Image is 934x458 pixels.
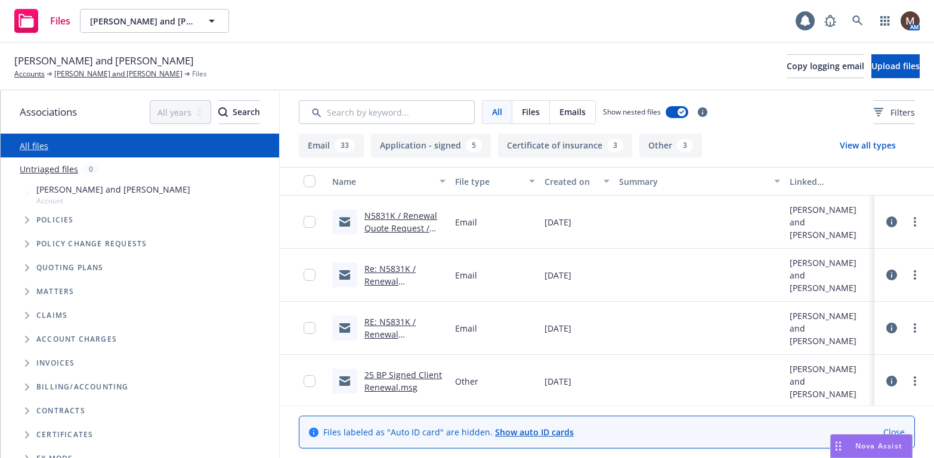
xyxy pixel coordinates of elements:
[364,369,442,393] a: 25 BP Signed Client Renewal.msg
[304,216,316,228] input: Toggle Row Selected
[36,216,74,224] span: Policies
[619,175,767,188] div: Summary
[890,106,915,119] span: Filters
[607,139,623,152] div: 3
[36,196,190,206] span: Account
[908,268,922,282] a: more
[883,426,905,438] a: Close
[874,100,915,124] button: Filters
[787,54,864,78] button: Copy logging email
[677,139,693,152] div: 3
[639,134,702,157] button: Other
[846,9,870,33] a: Search
[36,240,147,247] span: Policy change requests
[1,181,279,375] div: Tree Example
[908,374,922,388] a: more
[831,435,846,457] div: Drag to move
[192,69,207,79] span: Files
[304,269,316,281] input: Toggle Row Selected
[80,9,229,33] button: [PERSON_NAME] and [PERSON_NAME]
[299,100,475,124] input: Search by keyword...
[790,175,870,188] div: Linked associations
[36,288,74,295] span: Matters
[36,183,190,196] span: [PERSON_NAME] and [PERSON_NAME]
[495,426,574,438] a: Show auto ID cards
[855,441,902,451] span: Nova Assist
[821,134,915,157] button: View all types
[545,269,571,281] span: [DATE]
[36,312,67,319] span: Claims
[874,106,915,119] span: Filters
[871,54,920,78] button: Upload files
[545,375,571,388] span: [DATE]
[455,216,477,228] span: Email
[299,134,364,157] button: Email
[492,106,502,118] span: All
[908,321,922,335] a: more
[10,4,75,38] a: Files
[14,53,194,69] span: [PERSON_NAME] and [PERSON_NAME]
[54,69,183,79] a: [PERSON_NAME] and [PERSON_NAME]
[304,375,316,387] input: Toggle Row Selected
[873,9,897,33] a: Switch app
[790,256,870,294] div: [PERSON_NAME] and [PERSON_NAME]
[540,167,614,196] button: Created on
[218,107,228,117] svg: Search
[450,167,540,196] button: File type
[787,60,864,72] span: Copy logging email
[818,9,842,33] a: Report a Bug
[545,175,596,188] div: Created on
[901,11,920,30] img: photo
[364,263,431,337] a: Re: N5831K / Renewal Application / [PERSON_NAME] and [PERSON_NAME]
[785,167,874,196] button: Linked associations
[323,426,574,438] span: Files labeled as "Auto ID card" are hidden.
[36,360,75,367] span: Invoices
[790,310,870,347] div: [PERSON_NAME] and [PERSON_NAME]
[790,203,870,241] div: [PERSON_NAME] and [PERSON_NAME]
[466,139,482,152] div: 5
[218,101,260,123] div: Search
[20,140,48,151] a: All files
[871,60,920,72] span: Upload files
[545,216,571,228] span: [DATE]
[908,215,922,229] a: more
[50,16,70,26] span: Files
[332,175,432,188] div: Name
[614,167,785,196] button: Summary
[830,434,913,458] button: Nova Assist
[559,106,586,118] span: Emails
[36,336,117,343] span: Account charges
[455,269,477,281] span: Email
[522,106,540,118] span: Files
[304,322,316,334] input: Toggle Row Selected
[20,163,78,175] a: Untriaged files
[36,407,85,414] span: Contracts
[20,104,77,120] span: Associations
[36,264,104,271] span: Quoting plans
[364,210,437,271] a: N5831K / Renewal Quote Request / [PERSON_NAME] and [PERSON_NAME]
[790,363,870,400] div: [PERSON_NAME] and [PERSON_NAME]
[455,375,478,388] span: Other
[371,134,491,157] button: Application - signed
[304,175,316,187] input: Select all
[455,175,522,188] div: File type
[218,100,260,124] button: SearchSearch
[90,15,193,27] span: [PERSON_NAME] and [PERSON_NAME]
[603,107,661,117] span: Show nested files
[14,69,45,79] a: Accounts
[36,431,93,438] span: Certificates
[83,162,99,176] div: 0
[545,322,571,335] span: [DATE]
[455,322,477,335] span: Email
[498,134,632,157] button: Certificate of insurance
[335,139,355,152] div: 33
[364,316,431,390] a: RE: N5831K / Renewal Application / [PERSON_NAME] and [PERSON_NAME]
[327,167,450,196] button: Name
[36,383,129,391] span: Billing/Accounting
